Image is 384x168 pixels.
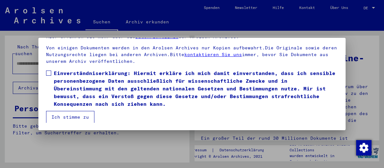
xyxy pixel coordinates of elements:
span: Einverständniserklärung: Hiermit erkläre ich mich damit einverstanden, dass ich sensible personen... [54,69,338,108]
a: kontaktieren Sie uns [184,52,242,57]
button: Ich stimme zu [46,111,94,123]
p: Von einigen Dokumenten werden in den Arolsen Archives nur Kopien aufbewahrt.Die Originale sowie d... [46,45,338,65]
a: Datenrichtlinie [135,34,179,39]
div: Zustimmung ändern [356,140,371,155]
img: Zustimmung ändern [356,140,372,155]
